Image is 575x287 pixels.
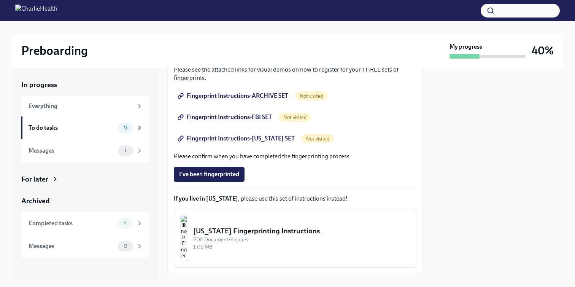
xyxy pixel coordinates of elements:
div: PDF Document • 8 pages [193,236,410,243]
a: To do tasks5 [21,116,149,139]
a: For later [21,174,149,184]
div: Messages [29,242,115,250]
span: Fingerprint Instructions-FBI SET [179,113,272,121]
button: I've been fingerprinted [174,167,245,182]
div: 1.06 MB [193,243,410,250]
span: Not visited [302,136,334,142]
p: Please confirm when you have completed the fingerprinting process [174,152,416,161]
span: 5 [119,125,132,131]
a: In progress [21,80,149,90]
a: Messages0 [21,235,149,258]
a: Archived [21,196,149,206]
h3: 40% [532,44,554,57]
a: Messages1 [21,139,149,162]
span: 1 [120,148,131,153]
a: Everything [21,96,149,116]
span: Fingerprint Instructions-ARCHIVE SET [179,92,288,100]
strong: If you live in [US_STATE] [174,195,238,202]
div: For later [21,174,48,184]
p: Please see the attached links for visual demos on how to register for your THREE sets of fingerpr... [174,65,416,82]
h2: Preboarding [21,43,88,58]
div: To do tasks [29,124,115,132]
span: Fingerprint Instructions-[US_STATE] SET [179,135,295,142]
a: Fingerprint Instructions-FBI SET [174,110,277,125]
span: Not visited [295,93,327,99]
img: CharlieHealth [15,5,57,17]
p: , please use this set of instructions instead! [174,195,416,203]
a: Completed tasks4 [21,212,149,235]
div: Everything [29,102,133,110]
a: Fingerprint Instructions-[US_STATE] SET [174,131,300,146]
button: [US_STATE] Fingerprinting InstructionsPDF Document•8 pages1.06 MB [174,209,416,268]
span: Not visited [279,115,311,120]
div: [US_STATE] Fingerprinting Instructions [193,226,410,236]
strong: My progress [450,43,482,51]
span: I've been fingerprinted [179,171,239,178]
span: 0 [119,243,132,249]
a: Fingerprint Instructions-ARCHIVE SET [174,88,294,104]
div: Completed tasks [29,219,115,228]
span: 4 [119,220,132,226]
img: Illinois Fingerprinting Instructions [180,215,187,261]
div: Messages [29,147,115,155]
